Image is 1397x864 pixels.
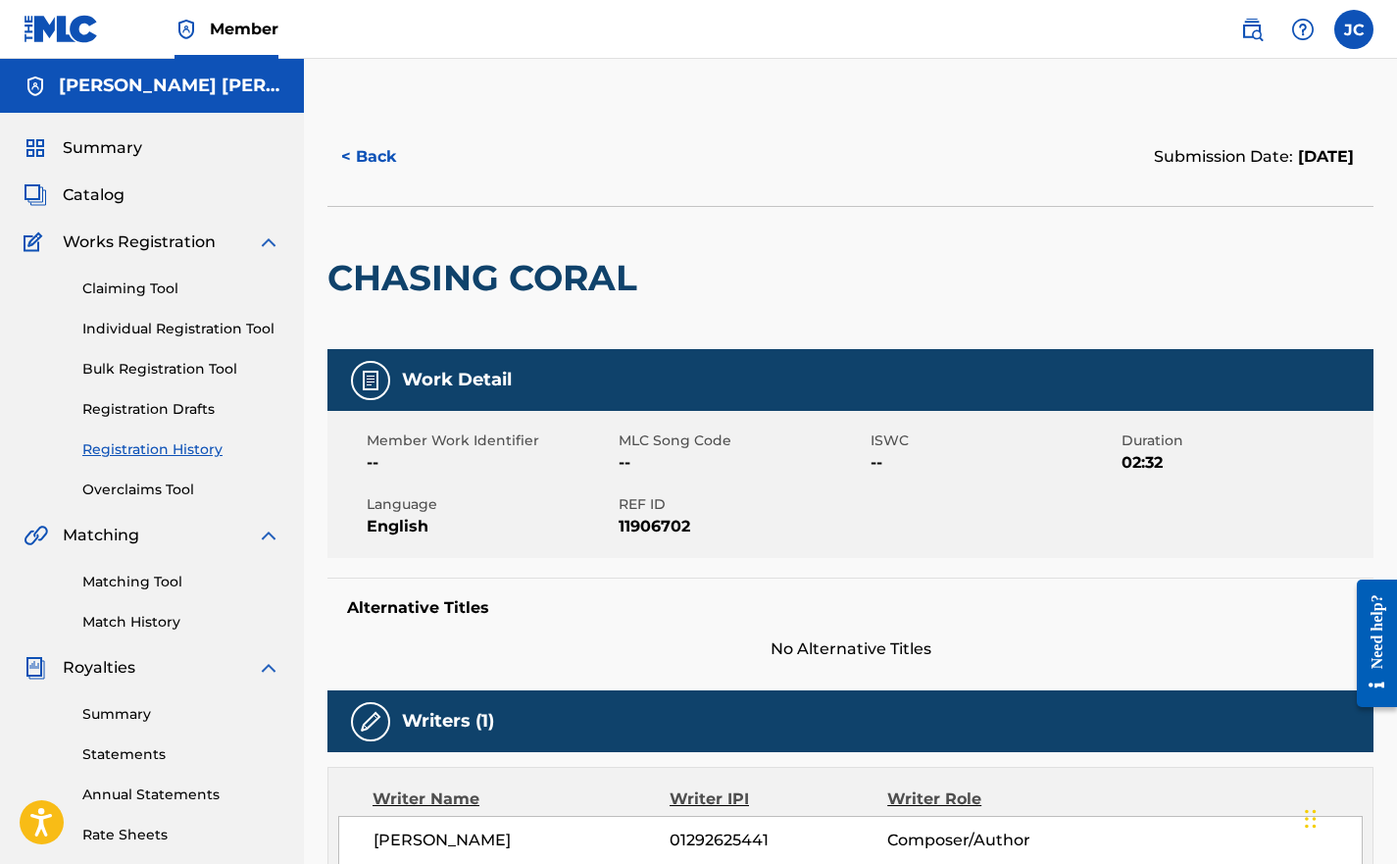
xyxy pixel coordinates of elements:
span: No Alternative Titles [327,637,1373,661]
img: Matching [24,524,48,547]
img: Works Registration [24,230,49,254]
h2: CHASING CORAL [327,256,647,300]
a: Statements [82,744,280,765]
a: CatalogCatalog [24,183,125,207]
span: MLC Song Code [619,431,866,451]
a: Bulk Registration Tool [82,359,280,380]
span: -- [871,451,1118,475]
span: English [367,515,614,538]
a: Public Search [1232,10,1272,49]
span: [PERSON_NAME] [374,829,670,852]
img: search [1240,18,1264,41]
img: MLC Logo [24,15,99,43]
div: Writer IPI [670,788,887,811]
span: Royalties [63,656,135,680]
img: expand [257,656,280,680]
a: SummarySummary [24,136,142,160]
div: Drag [1305,789,1317,848]
div: Submission Date: [1154,145,1354,169]
span: -- [367,451,614,475]
a: Claiming Tool [82,279,280,299]
div: Writer Role [887,788,1085,811]
img: Work Detail [359,369,382,392]
span: Composer/Author [887,829,1085,852]
span: [DATE] [1293,147,1354,166]
a: Rate Sheets [82,825,280,845]
span: 11906702 [619,515,866,538]
span: Language [367,494,614,515]
span: 02:32 [1122,451,1369,475]
img: expand [257,524,280,547]
a: Individual Registration Tool [82,319,280,339]
img: help [1291,18,1315,41]
div: Help [1283,10,1322,49]
span: Matching [63,524,139,547]
img: expand [257,230,280,254]
iframe: Resource Center [1342,564,1397,722]
a: Match History [82,612,280,633]
a: Summary [82,704,280,725]
a: Registration Drafts [82,399,280,420]
span: REF ID [619,494,866,515]
h5: Julian Efrain Coronado [59,75,280,97]
button: < Back [327,132,445,181]
span: -- [619,451,866,475]
h5: Alternative Titles [347,598,1354,618]
a: Overclaims Tool [82,480,280,500]
span: 01292625441 [670,829,887,852]
iframe: Chat Widget [1299,770,1397,864]
img: Top Rightsholder [175,18,198,41]
h5: Writers (1) [402,710,494,733]
span: Member Work Identifier [367,431,614,451]
span: Duration [1122,431,1369,451]
a: Matching Tool [82,572,280,592]
span: Catalog [63,183,125,207]
span: Summary [63,136,142,160]
img: Accounts [24,75,47,98]
img: Summary [24,136,47,160]
img: Writers [359,710,382,734]
span: Works Registration [63,230,216,254]
span: ISWC [871,431,1118,451]
div: User Menu [1334,10,1373,49]
h5: Work Detail [402,369,512,391]
span: Member [210,18,278,40]
div: Writer Name [373,788,670,811]
img: Royalties [24,656,47,680]
a: Registration History [82,439,280,460]
img: Catalog [24,183,47,207]
a: Annual Statements [82,785,280,805]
